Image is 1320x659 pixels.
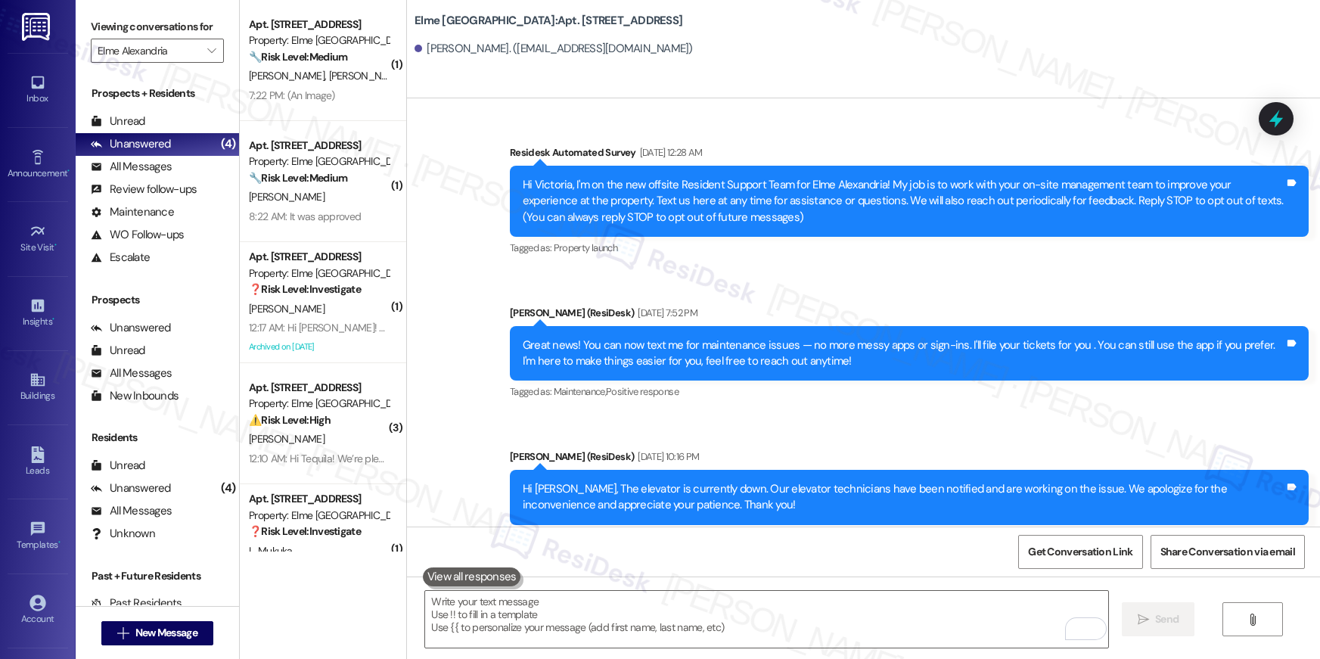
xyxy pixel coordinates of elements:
[510,237,1309,259] div: Tagged as:
[249,266,389,281] div: Property: Elme [GEOGRAPHIC_DATA]
[249,396,389,412] div: Property: Elme [GEOGRAPHIC_DATA]
[249,50,347,64] strong: 🔧 Risk Level: Medium
[249,432,325,446] span: [PERSON_NAME]
[91,204,174,220] div: Maintenance
[91,343,145,359] div: Unread
[217,132,239,156] div: (4)
[8,367,68,408] a: Buildings
[91,320,171,336] div: Unanswered
[249,413,331,427] strong: ⚠️ Risk Level: High
[8,219,68,260] a: Site Visit •
[329,69,405,82] span: [PERSON_NAME]
[249,380,389,396] div: Apt. [STREET_ADDRESS]
[249,69,329,82] span: [PERSON_NAME]
[554,385,606,398] span: Maintenance ,
[101,621,213,645] button: New Message
[76,430,239,446] div: Residents
[249,210,361,223] div: 8:22 AM: It was approved
[91,365,172,381] div: All Messages
[636,145,703,160] div: [DATE] 12:28 AM
[207,45,216,57] i: 
[22,13,53,41] img: ResiDesk Logo
[249,491,389,507] div: Apt. [STREET_ADDRESS]
[523,337,1284,370] div: Great news! You can now text me for maintenance issues — no more messy apps or sign-ins. I'll fil...
[217,477,239,500] div: (4)
[249,89,335,102] div: 7:22 PM: (An Image)
[91,388,179,404] div: New Inbounds
[1151,535,1305,569] button: Share Conversation via email
[8,516,68,557] a: Templates •
[249,302,325,316] span: [PERSON_NAME]
[91,503,172,519] div: All Messages
[91,159,172,175] div: All Messages
[1160,544,1295,560] span: Share Conversation via email
[91,15,224,39] label: Viewing conversations for
[91,136,171,152] div: Unanswered
[76,85,239,101] div: Prospects + Residents
[1122,602,1195,636] button: Send
[523,177,1284,225] div: Hi Victoria, I'm on the new offsite Resident Support Team for Elme Alexandria! My job is to work ...
[249,282,361,296] strong: ❓ Risk Level: Investigate
[58,537,61,548] span: •
[634,449,699,465] div: [DATE] 10:16 PM
[67,166,70,176] span: •
[249,154,389,169] div: Property: Elme [GEOGRAPHIC_DATA]
[249,171,347,185] strong: 🔧 Risk Level: Medium
[8,293,68,334] a: Insights •
[249,17,389,33] div: Apt. [STREET_ADDRESS]
[91,526,155,542] div: Unknown
[1247,614,1258,626] i: 
[510,525,1309,547] div: Tagged as:
[249,190,325,204] span: [PERSON_NAME]
[8,590,68,631] a: Account
[91,595,182,611] div: Past Residents
[76,568,239,584] div: Past + Future Residents
[554,241,617,254] span: Property launch
[135,625,197,641] span: New Message
[1138,614,1149,626] i: 
[247,337,390,356] div: Archived on [DATE]
[8,442,68,483] a: Leads
[510,145,1309,166] div: Residesk Automated Survey
[91,480,171,496] div: Unanswered
[249,508,389,524] div: Property: Elme [GEOGRAPHIC_DATA]
[91,458,145,474] div: Unread
[249,138,389,154] div: Apt. [STREET_ADDRESS]
[249,249,389,265] div: Apt. [STREET_ADDRESS]
[117,627,129,639] i: 
[54,240,57,250] span: •
[1018,535,1142,569] button: Get Conversation Link
[415,41,693,57] div: [PERSON_NAME]. ([EMAIL_ADDRESS][DOMAIN_NAME])
[91,182,197,197] div: Review follow-ups
[52,314,54,325] span: •
[523,481,1284,514] div: Hi [PERSON_NAME], The elevator is currently down. Our elevator technicians have been notified and...
[606,385,679,398] span: Positive response
[1155,611,1179,627] span: Send
[510,381,1309,403] div: Tagged as:
[1028,544,1132,560] span: Get Conversation Link
[510,449,1309,470] div: [PERSON_NAME] (ResiDesk)
[249,33,389,48] div: Property: Elme [GEOGRAPHIC_DATA]
[98,39,200,63] input: All communities
[510,305,1309,326] div: [PERSON_NAME] (ResiDesk)
[76,292,239,308] div: Prospects
[91,250,150,266] div: Escalate
[415,13,682,29] b: Elme [GEOGRAPHIC_DATA]: Apt. [STREET_ADDRESS]
[8,70,68,110] a: Inbox
[249,524,361,538] strong: ❓ Risk Level: Investigate
[91,113,145,129] div: Unread
[249,544,293,558] span: L. Mukuka
[91,227,184,243] div: WO Follow-ups
[425,591,1108,648] textarea: To enrich screen reader interactions, please activate Accessibility in Grammarly extension settings
[634,305,697,321] div: [DATE] 7:52 PM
